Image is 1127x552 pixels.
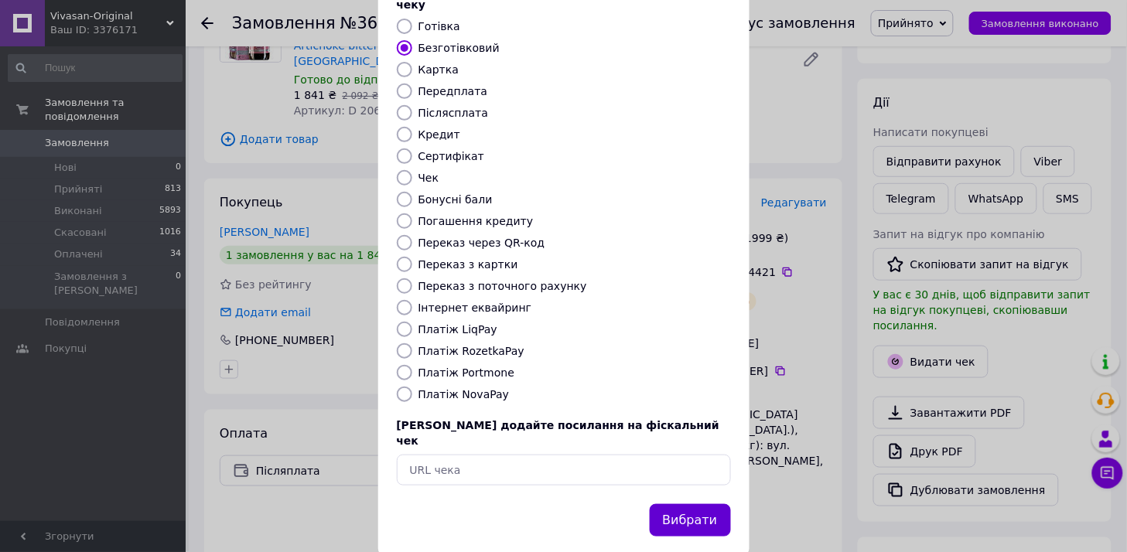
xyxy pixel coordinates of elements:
[418,345,524,357] label: Платіж RozetkaPay
[418,20,460,32] label: Готівка
[418,215,534,227] label: Погашення кредиту
[418,150,485,162] label: Сертифікат
[418,366,515,379] label: Платіж Portmone
[418,172,439,184] label: Чек
[418,128,460,141] label: Кредит
[418,85,488,97] label: Передплата
[418,193,493,206] label: Бонусні бали
[418,258,518,271] label: Переказ з картки
[397,419,720,447] span: [PERSON_NAME] додайте посилання на фіскальний чек
[418,302,532,314] label: Інтернет еквайринг
[418,63,459,76] label: Картка
[418,280,587,292] label: Переказ з поточного рахунку
[418,388,510,400] label: Платіж NovaPay
[418,323,497,336] label: Платіж LiqPay
[397,455,731,486] input: URL чека
[650,504,731,537] button: Вибрати
[418,237,545,249] label: Переказ через QR-код
[418,42,500,54] label: Безготівковий
[418,107,489,119] label: Післясплата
